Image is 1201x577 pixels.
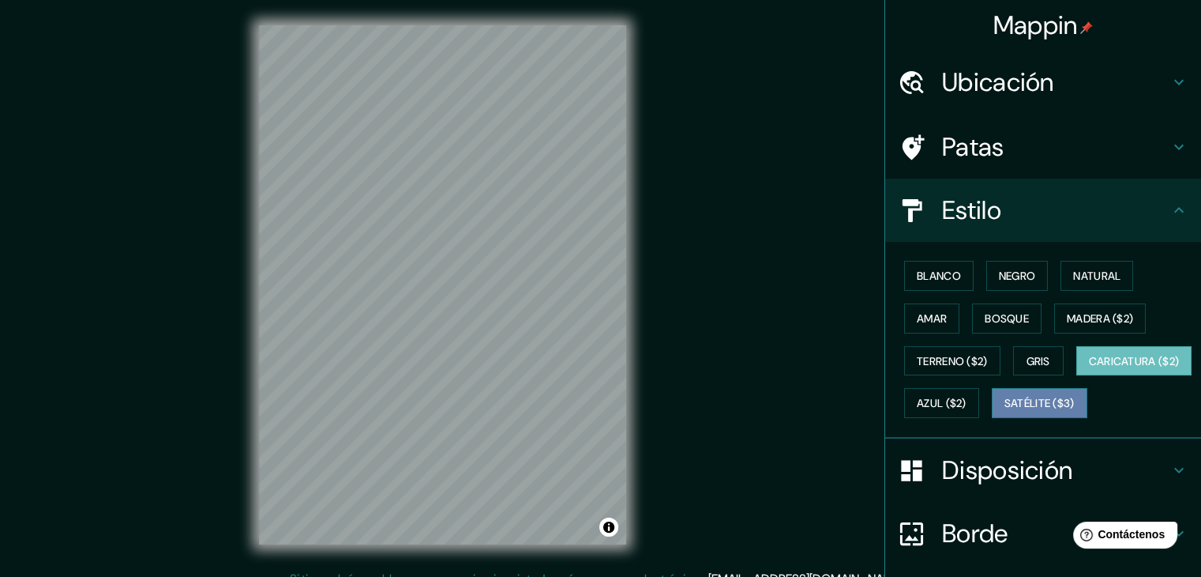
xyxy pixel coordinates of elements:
[1089,354,1180,368] font: Caricatura ($2)
[885,51,1201,114] div: Ubicación
[1026,354,1050,368] font: Gris
[1073,269,1120,283] font: Natural
[1060,261,1133,291] button: Natural
[992,388,1087,418] button: Satélite ($3)
[904,304,959,334] button: Amar
[259,25,626,545] canvas: Mapa
[985,311,1029,326] font: Bosque
[885,502,1201,565] div: Borde
[999,269,1036,283] font: Negro
[942,517,1008,550] font: Borde
[1080,21,1093,34] img: pin-icon.png
[917,354,988,368] font: Terreno ($2)
[885,439,1201,502] div: Disposición
[904,346,1000,376] button: Terreno ($2)
[885,115,1201,179] div: Patas
[917,397,966,411] font: Azul ($2)
[885,179,1201,242] div: Estilo
[942,454,1072,487] font: Disposición
[904,261,974,291] button: Blanco
[972,304,1041,334] button: Bosque
[1060,515,1184,560] iframe: Lanzador de widgets de ayuda
[1004,397,1075,411] font: Satélite ($3)
[942,194,1001,227] font: Estilo
[942,130,1004,164] font: Patas
[599,518,618,537] button: Activar o desactivar atribución
[904,388,979,418] button: Azul ($2)
[917,311,947,326] font: Amar
[1054,304,1146,334] button: Madera ($2)
[1013,346,1064,376] button: Gris
[1067,311,1133,326] font: Madera ($2)
[942,66,1054,99] font: Ubicación
[1076,346,1192,376] button: Caricatura ($2)
[986,261,1049,291] button: Negro
[917,269,961,283] font: Blanco
[993,9,1078,42] font: Mappin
